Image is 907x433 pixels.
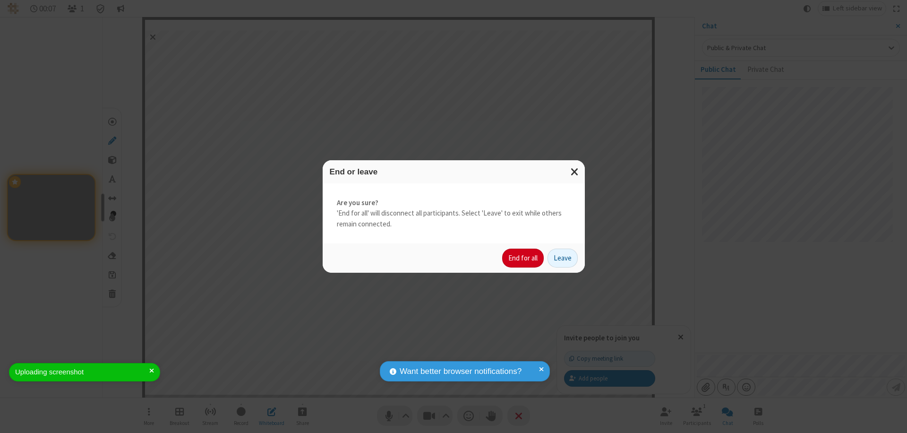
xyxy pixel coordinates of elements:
[323,183,585,244] div: 'End for all' will disconnect all participants. Select 'Leave' to exit while others remain connec...
[502,249,544,268] button: End for all
[548,249,578,268] button: Leave
[15,367,149,378] div: Uploading screenshot
[337,198,571,208] strong: Are you sure?
[400,365,522,378] span: Want better browser notifications?
[565,160,585,183] button: Close modal
[330,167,578,176] h3: End or leave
